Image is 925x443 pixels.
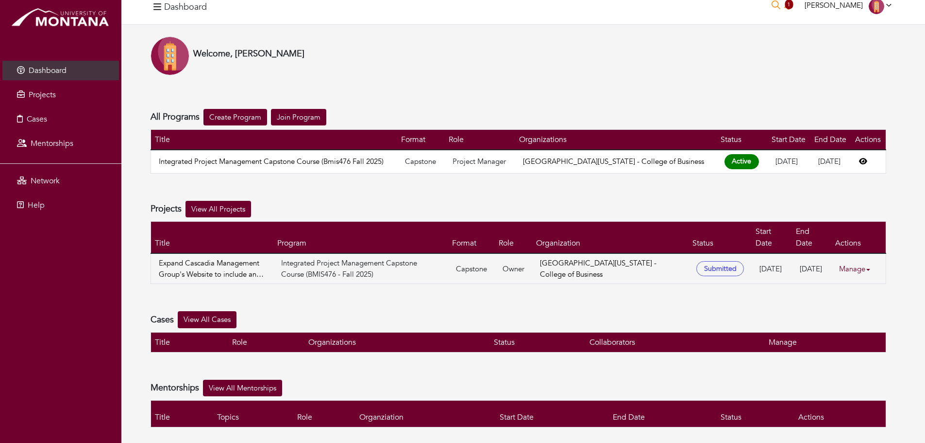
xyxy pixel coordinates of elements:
th: Title [151,332,228,352]
img: Company-Icon-7f8a26afd1715722aa5ae9dc11300c11ceeb4d32eda0db0d61c21d11b95ecac6.png [151,36,189,75]
span: Network [31,176,60,186]
span: Cases [27,114,47,124]
th: Role [445,130,515,150]
a: Join Program [271,109,326,126]
h4: Cases [151,315,174,325]
th: End Date [792,222,831,254]
th: Status [490,332,586,352]
th: Actions [831,222,886,254]
a: [GEOGRAPHIC_DATA][US_STATE] - College of Business [540,258,656,279]
td: Integrated Project Management Capstone Course (BMIS476 - Fall 2025) [273,253,448,284]
th: Format [448,222,495,254]
th: Program [273,222,448,254]
a: [GEOGRAPHIC_DATA][US_STATE] - College of Business [523,157,704,166]
th: Organizations [304,332,490,352]
th: Role [293,401,355,427]
span: [PERSON_NAME] [805,0,863,10]
th: Title [151,222,273,254]
h4: All Programs [151,112,200,123]
th: Title [151,130,397,150]
th: Organizations [515,130,717,150]
th: Title [151,401,214,427]
th: Role [495,222,532,254]
a: Manage [839,260,878,279]
h4: Mentorships [151,383,199,393]
a: 1 [784,0,792,12]
th: Status [717,130,768,150]
td: Owner [495,253,532,284]
h4: Dashboard [164,2,207,13]
th: Manage [765,332,886,352]
a: Cases [2,109,119,129]
th: Topics [213,401,293,427]
th: Status [717,401,794,427]
a: Dashboard [2,61,119,80]
span: Projects [29,89,56,100]
span: Submitted [696,261,744,276]
h4: Welcome, [PERSON_NAME] [193,49,304,59]
th: Format [397,130,445,150]
a: Integrated Project Management Capstone Course (Bmis476 Fall 2025) [159,156,389,167]
h4: Projects [151,204,182,214]
th: Role [228,332,304,352]
a: View All Mentorships [203,380,282,397]
th: Actions [794,401,886,427]
td: Capstone [397,150,445,173]
th: End Date [810,130,851,150]
th: Start Date [768,130,810,150]
a: View All Cases [178,311,236,328]
a: Expand Cascadia Management Group's Website to include an Affiliate Member Portal [159,258,266,280]
th: Start Date [496,401,609,427]
span: Active [724,154,759,169]
td: [DATE] [792,253,831,284]
td: [DATE] [810,150,851,173]
img: montana_logo.png [10,5,112,31]
th: End Date [609,401,717,427]
th: Organziation [355,401,496,427]
td: Capstone [448,253,495,284]
th: Organization [532,222,689,254]
a: Create Program [203,109,267,126]
td: [DATE] [752,253,792,284]
span: Help [28,200,45,211]
a: Network [2,171,119,191]
td: [DATE] [768,150,810,173]
a: Projects [2,85,119,105]
a: Mentorships [2,134,119,153]
th: Actions [851,130,886,150]
span: Dashboard [29,65,67,76]
th: Start Date [752,222,792,254]
a: View All Projects [185,201,251,218]
a: Help [2,195,119,215]
a: [PERSON_NAME] [800,0,896,10]
th: Status [689,222,752,254]
th: Collaborators [586,332,764,352]
td: Project Manager [445,150,515,173]
span: Mentorships [31,138,73,149]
